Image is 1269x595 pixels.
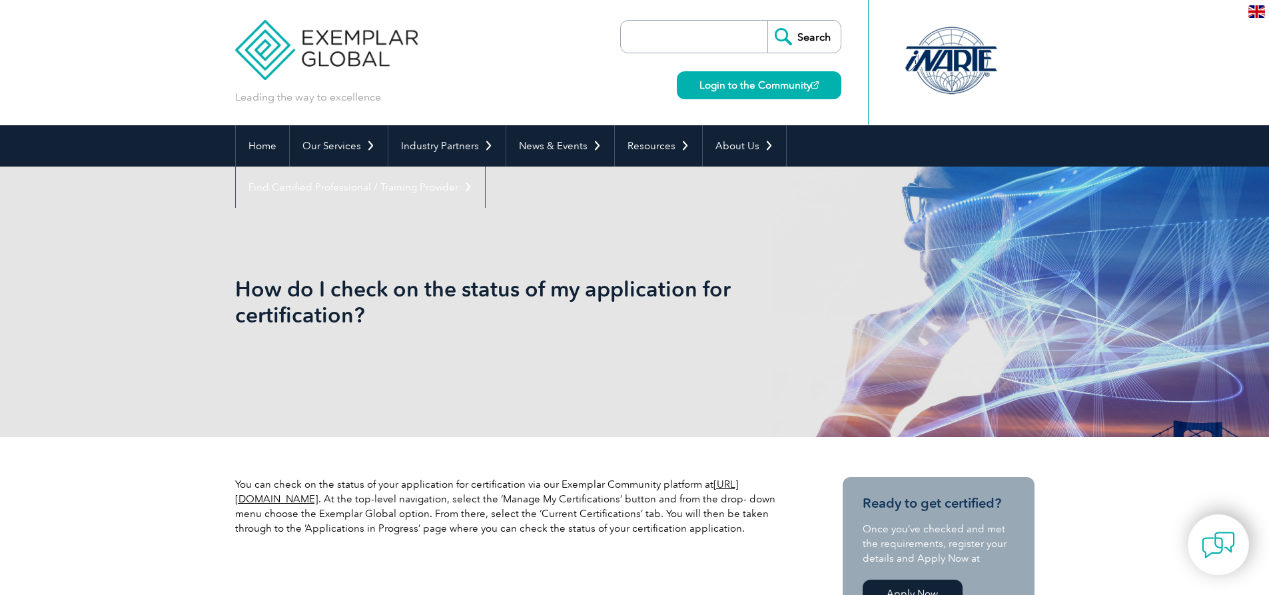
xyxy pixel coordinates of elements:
h3: Ready to get certified? [863,495,1015,512]
img: contact-chat.png [1202,528,1235,562]
img: open_square.png [811,81,819,89]
a: Find Certified Professional / Training Provider [236,167,485,208]
p: Once you’ve checked and met the requirements, register your details and Apply Now at [863,522,1015,566]
p: Leading the way to excellence [235,90,381,105]
a: Our Services [290,125,388,167]
a: Login to the Community [677,71,841,99]
h1: How do I check on the status of my application for certification? [235,276,747,328]
a: About Us [703,125,786,167]
p: You can check on the status of your application for certification via our Exemplar Community plat... [235,477,795,536]
a: Resources [615,125,702,167]
a: Home [236,125,289,167]
a: Industry Partners [388,125,506,167]
input: Search [767,21,841,53]
img: en [1248,5,1265,18]
a: News & Events [506,125,614,167]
